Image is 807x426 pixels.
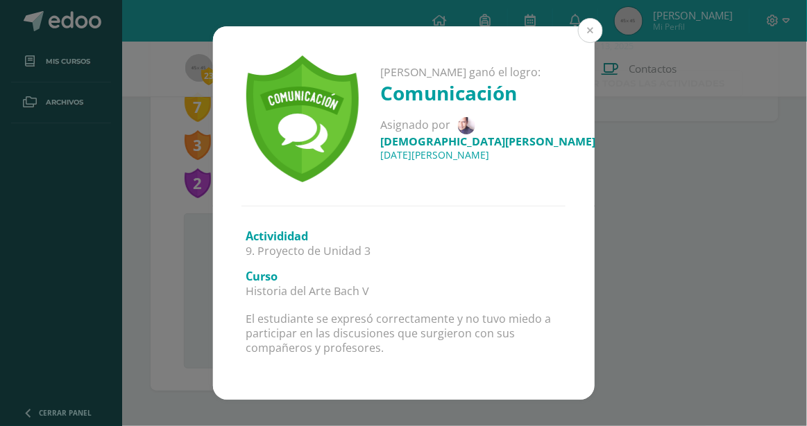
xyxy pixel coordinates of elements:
[246,269,561,284] h3: Curso
[246,312,561,355] p: El estudiante se expresó correctamente y no tuvo miedo a participar en las discusiones que surgie...
[381,148,596,161] h4: [DATE][PERSON_NAME]
[381,65,596,80] p: [PERSON_NAME] ganó el logro:
[246,244,561,258] p: 9. Proyecto de Unidad 3
[246,284,561,299] p: Historia del Arte Bach V
[381,134,596,149] span: [DEMOGRAPHIC_DATA][PERSON_NAME]
[381,80,596,106] h1: Comunicación
[578,18,603,43] button: Close (Esc)
[246,229,561,244] h3: Activididad
[381,117,596,149] p: Asignado por
[458,117,475,134] img: 3d0b1a13c8001b0e5971c38dfa276daf.png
